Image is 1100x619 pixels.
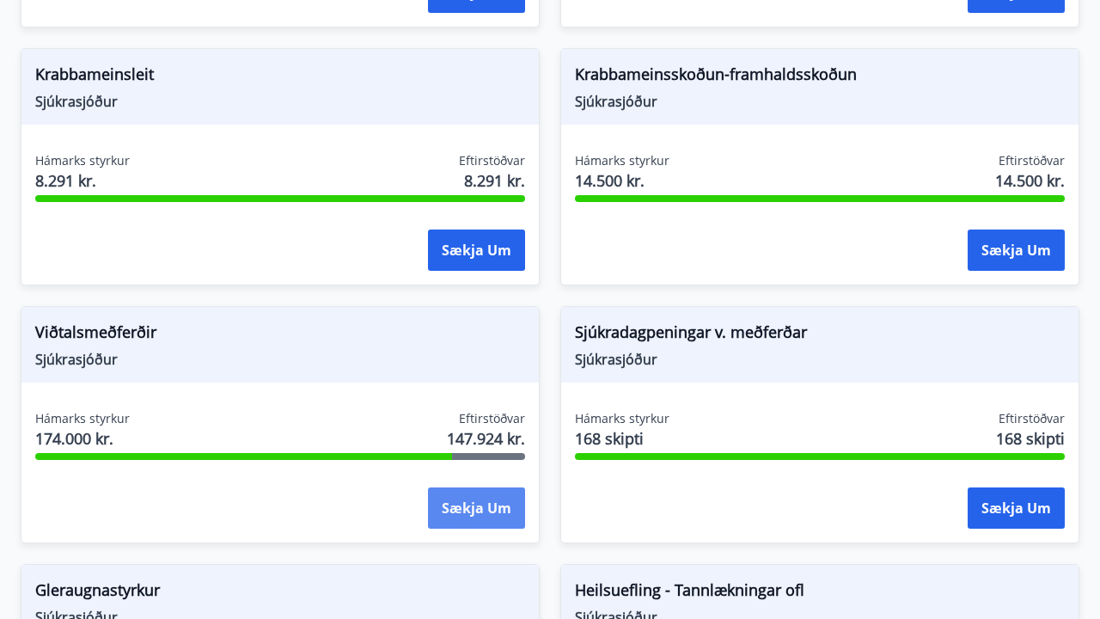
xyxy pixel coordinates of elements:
[575,92,1065,111] span: Sjúkrasjóður
[35,350,525,369] span: Sjúkrasjóður
[464,169,525,192] span: 8.291 kr.
[459,410,525,427] span: Eftirstöðvar
[995,169,1065,192] span: 14.500 kr.
[999,410,1065,427] span: Eftirstöðvar
[575,579,1065,608] span: Heilsuefling - Tannlækningar ofl
[35,63,525,92] span: Krabbameinsleit
[428,230,525,271] button: Sækja um
[575,427,669,450] span: 168 skipti
[428,487,525,529] button: Sækja um
[35,579,525,608] span: Gleraugnastyrkur
[35,92,525,111] span: Sjúkrasjóður
[996,427,1065,450] span: 168 skipti
[35,410,130,427] span: Hámarks styrkur
[459,152,525,169] span: Eftirstöðvar
[575,169,669,192] span: 14.500 kr.
[575,63,1065,92] span: Krabbameinsskoðun-framhaldsskoðun
[35,169,130,192] span: 8.291 kr.
[447,427,525,450] span: 147.924 kr.
[35,152,130,169] span: Hámarks styrkur
[575,321,1065,350] span: Sjúkradagpeningar v. meðferðar
[575,152,669,169] span: Hámarks styrkur
[968,487,1065,529] button: Sækja um
[575,350,1065,369] span: Sjúkrasjóður
[999,152,1065,169] span: Eftirstöðvar
[575,410,669,427] span: Hámarks styrkur
[35,427,130,450] span: 174.000 kr.
[35,321,525,350] span: Viðtalsmeðferðir
[968,230,1065,271] button: Sækja um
